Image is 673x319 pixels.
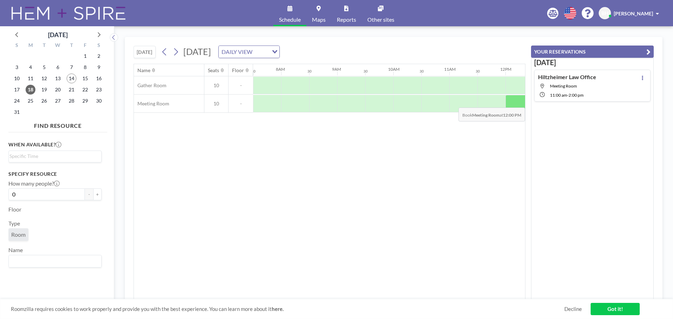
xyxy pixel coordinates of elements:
[12,85,22,95] span: Sunday, August 17, 2025
[550,92,567,98] span: 11:00 AM
[39,74,49,83] span: Tuesday, August 12, 2025
[53,96,63,106] span: Wednesday, August 27, 2025
[11,231,26,238] span: Room
[307,69,312,74] div: 30
[8,247,23,254] label: Name
[11,6,125,20] img: organization-logo
[9,255,101,267] div: Search for option
[204,100,228,107] span: 10
[67,74,76,83] span: Thursday, August 14, 2025
[538,74,596,81] h4: Hiltzheimer Law Office
[8,171,102,177] h3: Specify resource
[134,46,156,58] button: [DATE]
[332,67,341,72] div: 9AM
[26,62,35,72] span: Monday, August 4, 2025
[80,85,90,95] span: Friday, August 22, 2025
[11,306,564,312] span: Roomzilla requires cookies to work properly and provide you with the best experience. You can lea...
[39,96,49,106] span: Tuesday, August 26, 2025
[420,69,424,74] div: 30
[80,62,90,72] span: Friday, August 8, 2025
[219,46,279,58] div: Search for option
[10,41,24,50] div: S
[388,67,400,72] div: 10AM
[503,112,521,118] b: 12:00 PM
[614,11,653,16] span: [PERSON_NAME]
[80,74,90,83] span: Friday, August 15, 2025
[9,151,101,161] div: Search for option
[53,62,63,72] span: Wednesday, August 6, 2025
[64,41,78,50] div: T
[92,41,106,50] div: S
[8,180,60,187] label: How many people?
[137,67,150,74] div: Name
[337,17,356,22] span: Reports
[94,51,104,61] span: Saturday, August 2, 2025
[67,96,76,106] span: Thursday, August 28, 2025
[94,74,104,83] span: Saturday, August 16, 2025
[78,41,92,50] div: F
[94,62,104,72] span: Saturday, August 9, 2025
[8,119,107,129] h4: FIND RESOURCE
[12,74,22,83] span: Sunday, August 10, 2025
[550,83,577,89] span: Meeting Room
[251,69,256,74] div: 30
[12,96,22,106] span: Sunday, August 24, 2025
[363,69,368,74] div: 30
[276,67,285,72] div: 8AM
[183,46,211,57] span: [DATE]
[204,82,228,89] span: 10
[569,92,584,98] span: 2:00 PM
[53,74,63,83] span: Wednesday, August 13, 2025
[220,47,254,56] span: DAILY VIEW
[229,100,253,107] span: -
[26,85,35,95] span: Monday, August 18, 2025
[534,58,651,67] h3: [DATE]
[476,69,480,74] div: 30
[94,85,104,95] span: Saturday, August 23, 2025
[472,112,499,118] b: Meeting Room
[80,96,90,106] span: Friday, August 29, 2025
[229,82,253,89] span: -
[134,82,166,89] span: Gather Room
[564,306,582,312] a: Decline
[279,17,301,22] span: Schedule
[232,67,244,74] div: Floor
[39,62,49,72] span: Tuesday, August 5, 2025
[567,92,569,98] span: -
[134,100,169,107] span: Meeting Room
[12,107,22,117] span: Sunday, August 31, 2025
[48,30,68,40] div: [DATE]
[9,257,97,266] input: Search for option
[8,220,20,227] label: Type
[53,85,63,95] span: Wednesday, August 20, 2025
[601,10,609,16] span: BH
[9,152,97,160] input: Search for option
[67,62,76,72] span: Thursday, August 7, 2025
[254,47,268,56] input: Search for option
[591,303,640,315] a: Got it!
[272,306,284,312] a: here.
[531,46,654,58] button: YOUR RESERVATIONS
[12,62,22,72] span: Sunday, August 3, 2025
[93,188,102,200] button: +
[500,67,511,72] div: 12PM
[26,96,35,106] span: Monday, August 25, 2025
[458,108,525,122] span: Book at
[38,41,51,50] div: T
[39,85,49,95] span: Tuesday, August 19, 2025
[85,188,93,200] button: -
[26,74,35,83] span: Monday, August 11, 2025
[444,67,456,72] div: 11AM
[8,206,21,213] label: Floor
[80,51,90,61] span: Friday, August 1, 2025
[94,96,104,106] span: Saturday, August 30, 2025
[312,17,326,22] span: Maps
[24,41,38,50] div: M
[208,67,219,74] div: Seats
[51,41,65,50] div: W
[67,85,76,95] span: Thursday, August 21, 2025
[367,17,394,22] span: Other sites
